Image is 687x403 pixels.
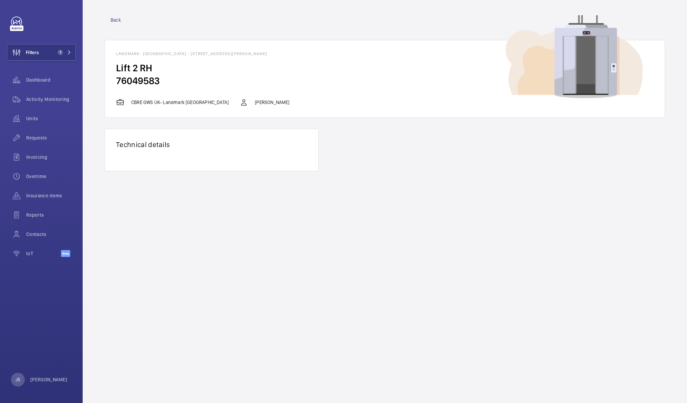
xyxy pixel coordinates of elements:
span: Reports [26,211,76,218]
span: Contacts [26,231,76,238]
span: Activity Monitoring [26,96,76,103]
span: Requests [26,134,76,141]
img: device image [506,15,643,99]
span: Overtime [26,173,76,180]
span: Dashboard [26,76,76,83]
p: [PERSON_NAME] [255,99,289,106]
span: Insurance items [26,192,76,199]
span: Units [26,115,76,122]
button: Filters1 [7,44,76,61]
span: Invoicing [26,154,76,161]
h1: Technical details [116,140,307,149]
p: [PERSON_NAME] [30,376,67,383]
span: IoT [26,250,61,257]
span: Filters [26,49,39,56]
h2: 76049583 [116,74,654,87]
h2: Lift 2 RH [116,62,654,74]
p: CBRE GWS UK- Landmark [GEOGRAPHIC_DATA] [131,99,229,106]
span: Back [111,17,121,23]
span: 1 [58,50,63,55]
h1: Landmark- [GEOGRAPHIC_DATA] - [STREET_ADDRESS][PERSON_NAME] [116,51,654,56]
p: JS [15,376,20,383]
span: Beta [61,250,70,257]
